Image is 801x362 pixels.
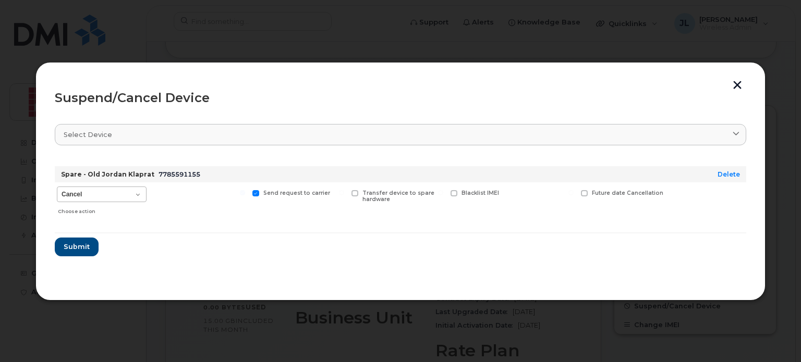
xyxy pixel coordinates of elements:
[718,170,740,178] a: Delete
[462,190,499,196] span: Blacklist IMEI
[55,92,746,104] div: Suspend/Cancel Device
[438,190,443,195] input: Blacklist IMEI
[592,190,663,196] span: Future date Cancellation
[61,170,154,178] strong: Spare - Old Jordan Klaprat
[362,190,434,203] span: Transfer device to spare hardware
[263,190,330,196] span: Send request to carrier
[240,190,245,195] input: Send request to carrier
[339,190,344,195] input: Transfer device to spare hardware
[568,190,574,195] input: Future date Cancellation
[159,170,200,178] span: 7785591155
[58,203,147,216] div: Choose action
